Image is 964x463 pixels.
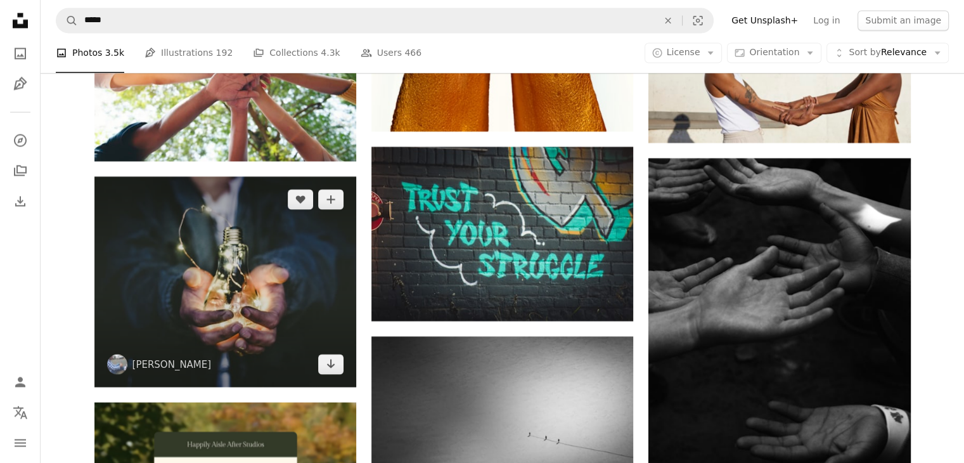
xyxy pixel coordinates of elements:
a: Collections [8,158,33,183]
a: Log in [806,10,847,30]
a: Explore [8,127,33,153]
button: License [645,43,723,63]
a: Collections 4.3k [253,33,340,74]
a: green trust your struggle graffiti [371,228,633,239]
span: Sort by [849,48,880,58]
img: green trust your struggle graffiti [371,147,633,321]
button: Like [288,189,313,209]
button: Submit an image [858,10,949,30]
span: 4.3k [321,46,340,60]
a: [PERSON_NAME] [132,358,212,370]
button: Language [8,400,33,425]
a: Illustrations [8,71,33,96]
a: man holding incandescent bulb [94,275,356,287]
a: Users 466 [361,33,421,74]
img: Go to Riccardo Annandale's profile [107,354,127,374]
span: 192 [216,46,233,60]
a: Illustrations 192 [145,33,233,74]
button: Clear [654,8,682,32]
a: Get Unsplash+ [724,10,806,30]
a: Download [318,354,344,374]
a: Download History [8,188,33,214]
span: License [667,48,700,58]
a: Log in / Sign up [8,369,33,395]
form: Find visuals sitewide [56,8,714,33]
button: Orientation [727,43,821,63]
button: Search Unsplash [56,8,78,32]
a: Diverse multiethnic Partners hands together teamwork group of multiracial people meeting join han... [94,68,356,79]
button: Menu [8,430,33,455]
button: Add to Collection [318,189,344,209]
a: Home — Unsplash [8,8,33,36]
span: Relevance [849,47,927,60]
img: man holding incandescent bulb [94,176,356,386]
span: Orientation [749,48,799,58]
button: Visual search [683,8,713,32]
button: Sort byRelevance [826,43,949,63]
span: 466 [404,46,421,60]
a: a group of people holding their hands together [648,315,910,327]
a: Photos [8,41,33,66]
a: a group of birds sitting on top of a wire [371,417,633,429]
